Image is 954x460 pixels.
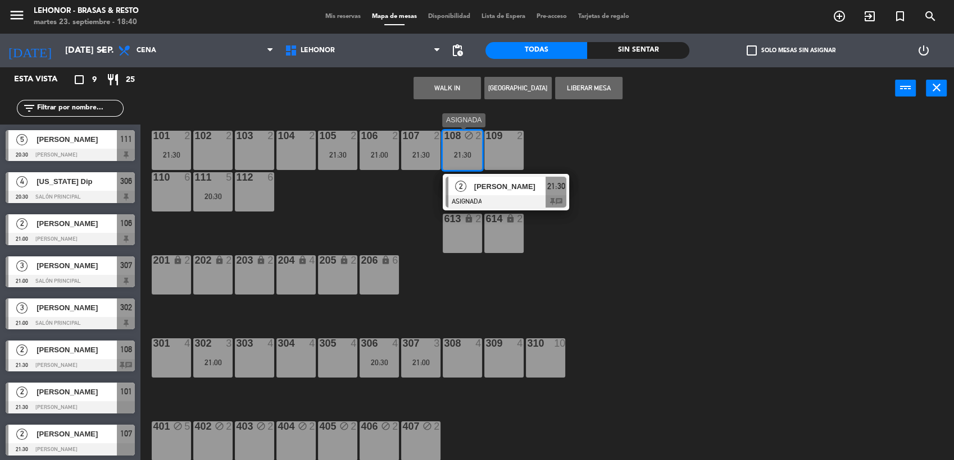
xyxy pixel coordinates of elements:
[226,338,233,348] div: 3
[401,151,440,159] div: 21:30
[278,338,278,348] div: 304
[484,77,552,99] button: [GEOGRAPHIC_DATA]
[267,255,274,265] div: 2
[37,260,117,272] span: [PERSON_NAME]
[506,214,515,223] i: lock
[16,344,28,356] span: 2
[106,73,120,86] i: restaurant
[267,172,274,182] div: 6
[301,47,335,54] span: Lehonor
[16,260,28,272] span: 3
[37,302,117,314] span: [PERSON_NAME]
[318,151,357,159] div: 21:30
[16,176,28,187] span: 4
[351,255,357,265] div: 2
[194,421,195,431] div: 402
[917,44,930,57] i: power_settings_new
[414,77,481,99] button: WALK IN
[485,338,486,348] div: 309
[215,421,224,431] i: block
[392,421,399,431] div: 2
[36,102,123,114] input: Filtrar por nombre...
[16,134,28,145] span: 5
[37,344,117,356] span: [PERSON_NAME]
[381,255,390,265] i: lock
[339,255,349,265] i: lock
[267,338,274,348] div: 4
[120,427,132,440] span: 107
[339,421,349,431] i: block
[184,255,191,265] div: 2
[381,421,390,431] i: block
[926,80,947,96] button: close
[120,343,132,356] span: 108
[475,214,482,224] div: 2
[451,44,464,57] span: pending_actions
[351,338,357,348] div: 4
[34,6,139,17] div: Lehonor - Brasas & Resto
[298,421,307,431] i: block
[16,218,28,229] span: 2
[893,10,907,23] i: turned_in_not
[16,429,28,440] span: 2
[360,151,399,159] div: 21:00
[485,42,587,59] div: Todas
[392,131,399,141] div: 2
[899,81,912,94] i: power_input
[194,255,195,265] div: 202
[184,421,191,431] div: 5
[96,44,110,57] i: arrow_drop_down
[319,338,320,348] div: 305
[924,10,937,23] i: search
[226,131,233,141] div: 2
[531,13,573,20] span: Pre-acceso
[443,151,482,159] div: 21:30
[351,421,357,431] div: 2
[475,131,482,141] div: 2
[319,131,320,141] div: 105
[587,42,689,59] div: Sin sentar
[298,255,307,265] i: lock
[152,151,191,159] div: 21:30
[215,255,224,265] i: lock
[184,131,191,141] div: 2
[833,10,846,23] i: add_circle_outline
[120,259,132,272] span: 307
[351,131,357,141] div: 2
[22,102,36,115] i: filter_list
[895,80,916,96] button: power_input
[8,7,25,24] i: menu
[8,7,25,27] button: menu
[184,338,191,348] div: 4
[554,338,565,348] div: 10
[402,338,403,348] div: 307
[120,301,132,314] span: 302
[401,358,440,366] div: 21:00
[6,73,81,86] div: Esta vista
[309,255,316,265] div: 4
[476,13,531,20] span: Lista de Espera
[37,218,117,229] span: [PERSON_NAME]
[34,17,139,28] div: martes 23. septiembre - 18:40
[194,172,195,182] div: 111
[319,255,320,265] div: 205
[92,73,97,86] span: 9
[392,338,399,348] div: 4
[173,255,183,265] i: lock
[474,181,546,192] span: [PERSON_NAME]
[320,13,366,20] span: Mis reservas
[72,73,86,86] i: crop_square
[402,131,403,141] div: 107
[126,73,135,86] span: 25
[309,338,316,348] div: 4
